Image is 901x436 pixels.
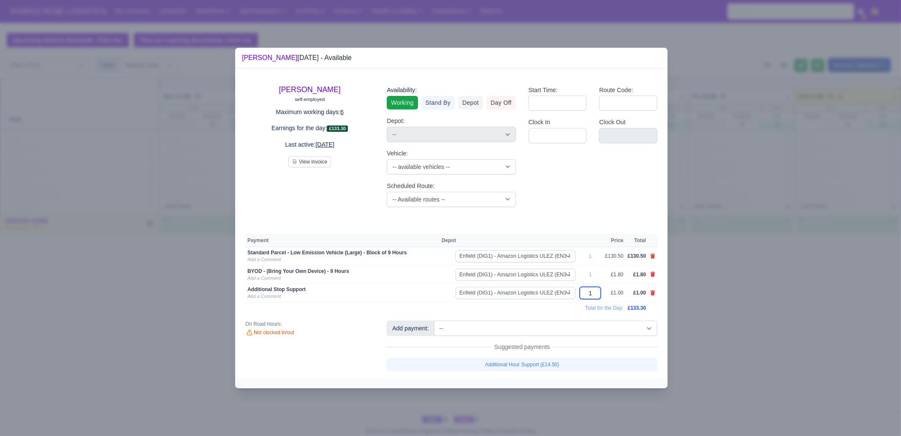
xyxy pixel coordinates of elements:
span: £133.30 [628,305,646,311]
small: self-employed [295,97,325,102]
div: 1 [580,271,601,278]
td: £1.80 [603,265,625,284]
a: [PERSON_NAME] [242,54,298,61]
iframe: Chat Widget [859,395,901,436]
div: [DATE] - Available [242,53,352,63]
label: Clock In [529,117,550,127]
th: Payment [245,234,440,247]
span: £130.50 [628,253,646,259]
a: Add a Comment [247,294,281,299]
th: Depot [440,234,578,247]
span: Suggested payments [491,343,554,351]
p: Maximum working days: [245,107,374,117]
td: £130.50 [603,247,625,265]
label: Vehicle: [387,149,408,158]
a: Add a Comment [247,257,281,262]
th: Price [603,234,625,247]
a: Depot [458,96,483,109]
label: Depot: [387,116,404,126]
div: Not clocked in/out [245,329,374,337]
label: Start Time: [529,85,558,95]
a: Day Off [486,96,516,109]
div: Add payment: [387,321,434,336]
div: Availability: [387,85,516,95]
label: Route Code: [599,85,633,95]
span: £1.00 [633,290,646,296]
div: 1 [580,253,601,259]
u: [DATE] [315,141,334,148]
div: Additional Stop Support [247,286,437,293]
span: Total for the Day: [585,305,624,311]
div: On Road Hours: [245,321,374,327]
th: Total [626,234,648,247]
div: Standard Parcel - Low Emission Vehicle (Large) - Block of 9 Hours [247,249,437,256]
label: Scheduled Route: [387,181,434,191]
div: BYOD - (Bring Your Own Device) - 9 Hours [247,268,437,275]
span: £1.80 [633,272,646,278]
a: Add a Comment [247,275,281,281]
u: 6 [340,109,344,115]
p: Earnings for the day: [245,123,374,133]
p: Last active: [245,140,374,150]
label: Clock Out [599,117,626,127]
td: £1.00 [603,284,625,302]
a: [PERSON_NAME] [279,85,341,94]
span: £133.30 [327,125,348,132]
button: View Invoice [288,156,331,167]
a: Stand By [421,96,455,109]
a: Additional Hour Support (£14.50) [387,358,657,371]
a: Working [387,96,418,109]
